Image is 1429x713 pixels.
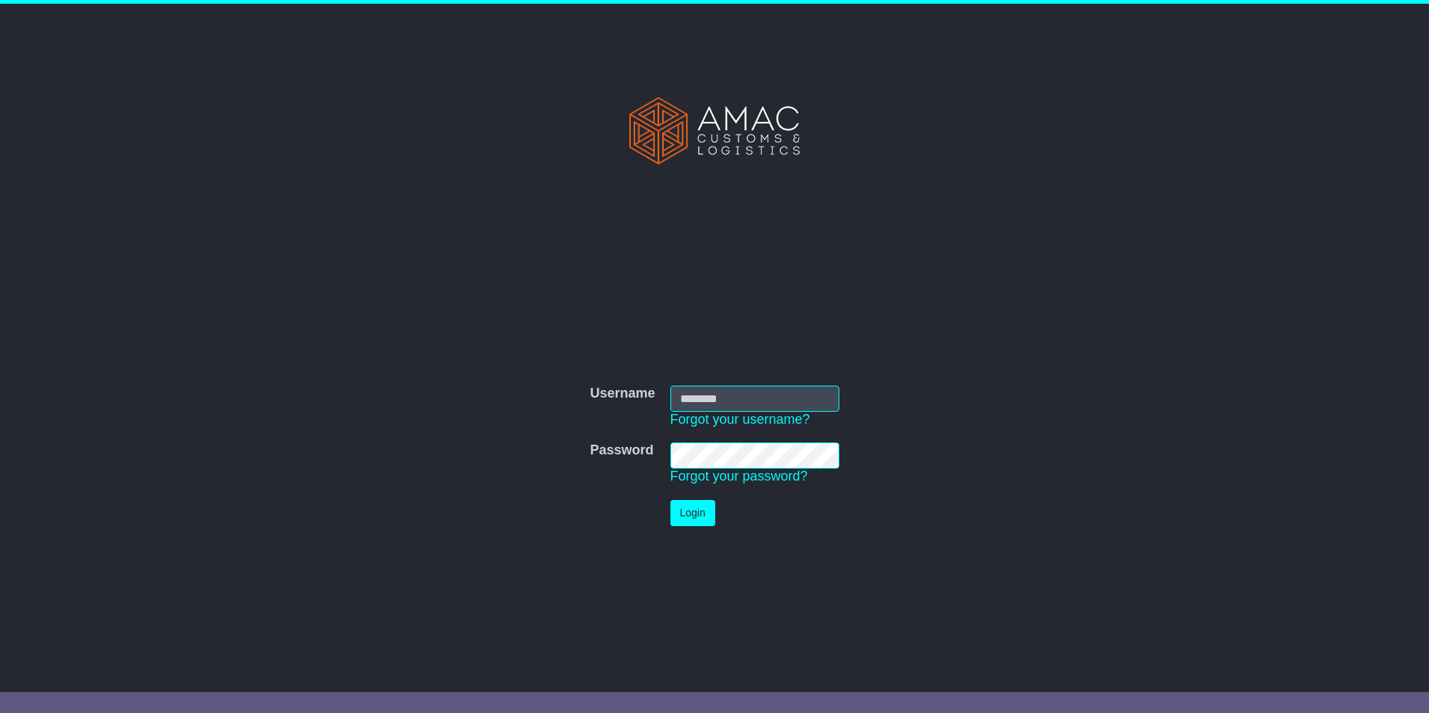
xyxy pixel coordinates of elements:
label: Password [590,442,653,459]
img: AMAC Customs and Logistics [629,97,800,164]
a: Forgot your password? [670,469,808,484]
button: Login [670,500,715,526]
label: Username [590,386,655,402]
a: Forgot your username? [670,412,810,427]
